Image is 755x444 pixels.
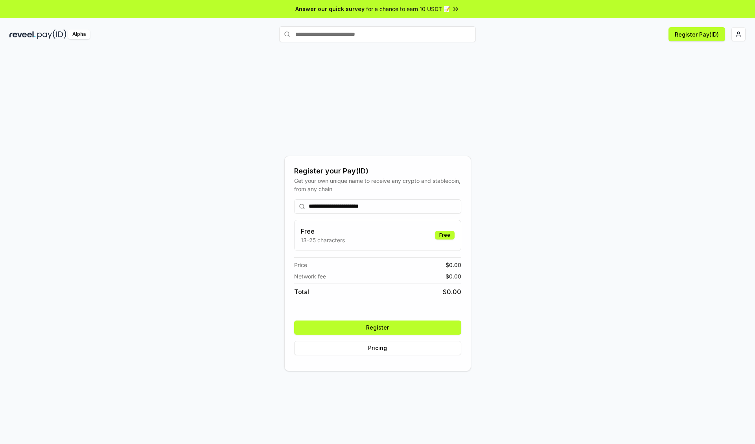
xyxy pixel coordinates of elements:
[294,272,326,280] span: Network fee
[9,29,36,39] img: reveel_dark
[295,5,365,13] span: Answer our quick survey
[446,261,461,269] span: $ 0.00
[301,236,345,244] p: 13-25 characters
[37,29,66,39] img: pay_id
[446,272,461,280] span: $ 0.00
[301,227,345,236] h3: Free
[294,341,461,355] button: Pricing
[668,27,725,41] button: Register Pay(ID)
[294,287,309,297] span: Total
[435,231,455,240] div: Free
[68,29,90,39] div: Alpha
[294,166,461,177] div: Register your Pay(ID)
[294,321,461,335] button: Register
[294,177,461,193] div: Get your own unique name to receive any crypto and stablecoin, from any chain
[443,287,461,297] span: $ 0.00
[294,261,307,269] span: Price
[366,5,450,13] span: for a chance to earn 10 USDT 📝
